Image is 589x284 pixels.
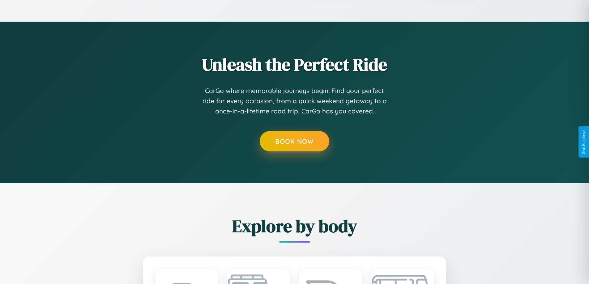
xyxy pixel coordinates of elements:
[202,86,387,117] p: CarGo where memorable journeys begin! Find your perfect ride for every occasion, from a quick wee...
[582,129,586,155] div: Give Feedback
[109,214,480,238] h2: Explore by body
[260,131,329,151] button: Book Now
[109,53,480,76] h2: Unleash the Perfect Ride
